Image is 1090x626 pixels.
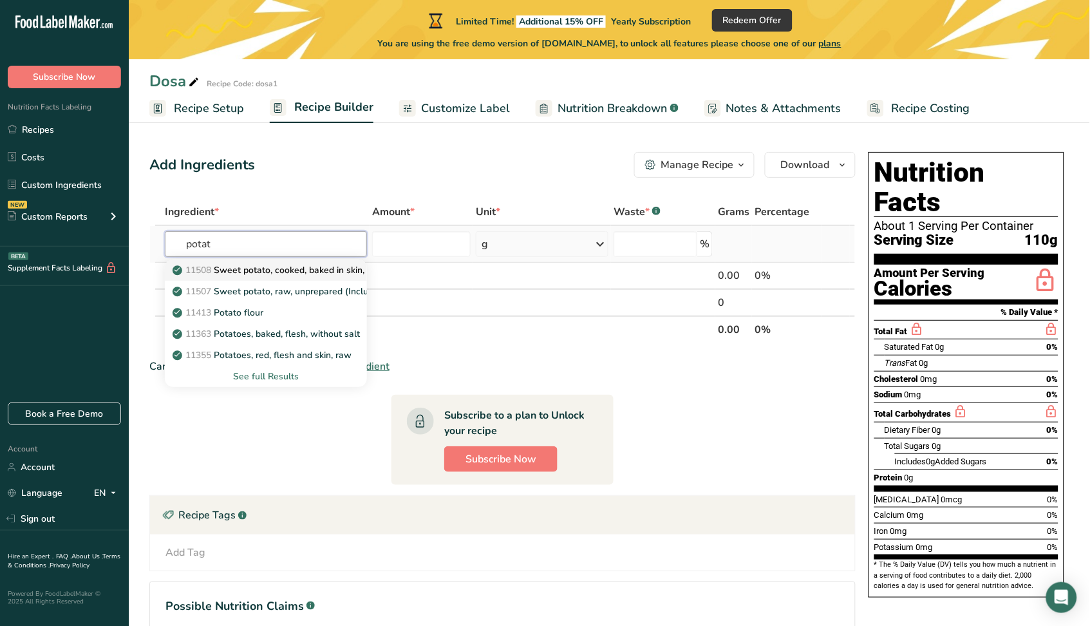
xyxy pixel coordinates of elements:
[874,542,914,552] span: Potassium
[885,358,906,368] i: Trans
[1046,582,1077,613] div: Open Intercom Messenger
[444,446,558,472] button: Subscribe Now
[165,302,367,323] a: 11413Potato flour
[165,366,367,387] div: See full Results
[482,236,488,252] div: g
[874,409,952,419] span: Total Carbohydrates
[874,232,954,249] span: Serving Size
[941,495,963,504] span: 0mcg
[8,482,62,504] a: Language
[165,204,219,220] span: Ingredient
[377,37,841,50] span: You are using the free demo version of [DOMAIN_NAME], to unlock all features please choose one of...
[1047,457,1058,466] span: 0%
[294,99,373,116] span: Recipe Builder
[819,37,841,50] span: plans
[175,370,357,383] div: See full Results
[399,94,510,123] a: Customize Label
[165,281,367,302] a: 11507Sweet potato, raw, unprepared (Includes foods for USDA's Food Distribution Program)
[150,496,855,535] div: Recipe Tags
[270,93,373,124] a: Recipe Builder
[892,100,970,117] span: Recipe Costing
[94,486,121,501] div: EN
[185,264,211,276] span: 11508
[885,425,930,435] span: Dietary Fiber
[765,152,856,178] button: Download
[165,231,367,257] input: Add Ingredient
[8,403,121,425] a: Book a Free Demo
[874,374,919,384] span: Cholesterol
[885,358,917,368] span: Fat
[165,260,367,281] a: 11508Sweet potato, cooked, baked in skin, flesh, without salt
[874,473,903,482] span: Protein
[465,451,536,467] span: Subscribe Now
[8,552,53,561] a: Hire an Expert .
[1048,495,1058,504] span: 0%
[890,526,907,536] span: 0mg
[874,220,1058,232] div: About 1 Serving Per Container
[149,359,856,374] div: Can't find your ingredient?
[661,157,734,173] div: Manage Recipe
[916,542,933,552] span: 0mg
[755,268,820,283] div: 0%
[752,316,822,343] th: 0%
[715,316,752,343] th: 0.00
[1047,425,1058,435] span: 0%
[874,267,985,280] div: Amount Per Serving
[921,374,937,384] span: 0mg
[185,307,211,319] span: 11413
[718,204,749,220] span: Grams
[1048,542,1058,552] span: 0%
[165,323,367,345] a: 11363Potatoes, baked, flesh, without salt
[885,441,930,451] span: Total Sugars
[175,327,360,341] p: Potatoes, baked, flesh, without salt
[755,204,809,220] span: Percentage
[1048,526,1058,536] span: 0%
[874,390,903,399] span: Sodium
[71,552,102,561] a: About Us .
[165,545,205,560] div: Add Tag
[33,70,96,84] span: Subscribe Now
[8,252,28,260] div: BETA
[723,14,782,27] span: Redeem Offer
[1047,390,1058,399] span: 0%
[634,152,755,178] button: Manage Recipe
[185,349,211,361] span: 11355
[426,13,691,28] div: Limited Time!
[149,94,244,123] a: Recipe Setup
[421,100,510,117] span: Customize Label
[905,473,914,482] span: 0g
[1025,232,1058,249] span: 110g
[175,348,352,362] p: Potatoes, red, flesh and skin, raw
[704,94,841,123] a: Notes & Attachments
[718,268,749,283] div: 0.00
[162,316,715,343] th: Net Totals
[885,342,934,352] span: Saturated Fat
[874,526,888,536] span: Iron
[8,210,88,223] div: Custom Reports
[874,495,939,504] span: [MEDICAL_DATA]
[536,94,679,123] a: Nutrition Breakdown
[1048,510,1058,520] span: 0%
[935,342,944,352] span: 0g
[165,345,367,366] a: 11355Potatoes, red, flesh and skin, raw
[874,305,1058,320] section: % Daily Value *
[874,327,908,336] span: Total Fat
[874,280,985,298] div: Calories
[165,598,840,615] h1: Possible Nutrition Claims
[919,358,928,368] span: 0g
[372,204,415,220] span: Amount
[874,560,1058,591] section: * The % Daily Value (DV) tells you how much a nutrient in a serving of food contributes to a dail...
[932,441,941,451] span: 0g
[175,263,442,277] p: Sweet potato, cooked, baked in skin, flesh, without salt
[476,204,500,220] span: Unit
[781,157,830,173] span: Download
[1047,342,1058,352] span: 0%
[149,155,255,176] div: Add Ingredients
[614,204,661,220] div: Waste
[874,158,1058,217] h1: Nutrition Facts
[726,100,841,117] span: Notes & Attachments
[8,201,27,209] div: NEW
[8,552,120,570] a: Terms & Conditions .
[56,552,71,561] a: FAQ .
[8,590,121,605] div: Powered By FoodLabelMaker © 2025 All Rights Reserved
